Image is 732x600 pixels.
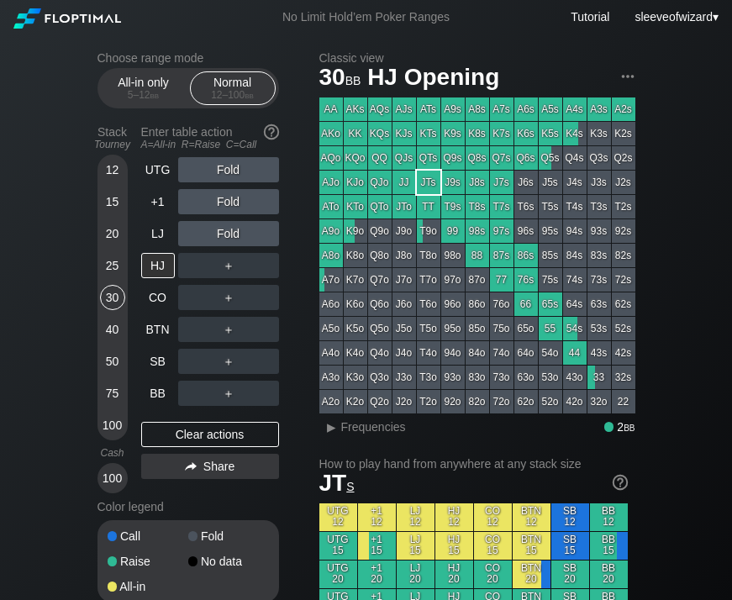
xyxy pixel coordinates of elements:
div: K5o [344,317,367,340]
div: BTN 20 [513,561,550,588]
div: Q8s [466,146,489,170]
div: SB [141,349,175,374]
div: A9o [319,219,343,243]
div: ＋ [178,349,279,374]
div: No Limit Hold’em Poker Ranges [257,10,475,28]
div: J8s [466,171,489,194]
div: Q2s [612,146,635,170]
div: A=All-in R=Raise C=Call [141,139,279,150]
img: Floptimal logo [13,8,121,29]
div: A7s [490,97,513,121]
div: K3s [587,122,611,145]
div: 64o [514,341,538,365]
div: KQo [344,146,367,170]
div: J6o [392,292,416,316]
div: KTs [417,122,440,145]
div: 52s [612,317,635,340]
div: 50 [100,349,125,374]
div: 100 [100,413,125,438]
div: 72s [612,268,635,292]
div: 43s [587,341,611,365]
div: Q3o [368,366,392,389]
div: All-in only [105,72,182,104]
div: 62o [514,390,538,413]
div: J2s [612,171,635,194]
div: 53o [539,366,562,389]
div: 54s [563,317,587,340]
div: 12 [100,157,125,182]
div: ▾ [630,8,720,26]
div: 87o [466,268,489,292]
div: T8o [417,244,440,267]
div: T4s [563,195,587,218]
div: +1 20 [358,561,396,588]
div: CO 12 [474,503,512,531]
div: AA [319,97,343,121]
div: 98o [441,244,465,267]
div: CO [141,285,175,310]
div: Q9o [368,219,392,243]
div: 99 [441,219,465,243]
div: Enter table action [141,118,279,157]
div: A4o [319,341,343,365]
div: 54o [539,341,562,365]
div: 98s [466,219,489,243]
div: 65o [514,317,538,340]
div: K8o [344,244,367,267]
div: 73o [490,366,513,389]
div: SB 20 [551,561,589,588]
div: A3s [587,97,611,121]
div: 63o [514,366,538,389]
span: s [346,476,354,494]
div: T7s [490,195,513,218]
div: T2s [612,195,635,218]
span: Frequencies [341,420,406,434]
div: BB 15 [590,532,628,560]
div: 95o [441,317,465,340]
div: UTG 15 [319,532,357,560]
div: 33 [587,366,611,389]
div: 84o [466,341,489,365]
div: 97s [490,219,513,243]
div: +1 12 [358,503,396,531]
div: KJs [392,122,416,145]
div: ATs [417,97,440,121]
div: 95s [539,219,562,243]
div: AKo [319,122,343,145]
span: sleeveofwizard [635,10,713,24]
div: HJ [141,253,175,278]
div: +1 15 [358,532,396,560]
div: Q5o [368,317,392,340]
div: AQs [368,97,392,121]
div: BB [141,381,175,406]
div: 44 [563,341,587,365]
div: T5o [417,317,440,340]
div: K4s [563,122,587,145]
div: J8o [392,244,416,267]
div: J3s [587,171,611,194]
div: QJo [368,171,392,194]
div: 32o [587,390,611,413]
div: J7s [490,171,513,194]
div: HJ 15 [435,532,473,560]
div: Call [108,530,188,542]
div: 86s [514,244,538,267]
div: K2s [612,122,635,145]
div: 42s [612,341,635,365]
div: 40 [100,317,125,342]
div: Q7s [490,146,513,170]
div: Q4s [563,146,587,170]
div: T3o [417,366,440,389]
div: QTs [417,146,440,170]
div: A5o [319,317,343,340]
div: T7o [417,268,440,292]
div: K4o [344,341,367,365]
div: T9s [441,195,465,218]
div: Cash [91,447,134,459]
div: 42o [563,390,587,413]
div: ▸ [321,417,343,437]
div: 84s [563,244,587,267]
div: 25 [100,253,125,278]
div: 52o [539,390,562,413]
span: bb [345,70,361,88]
